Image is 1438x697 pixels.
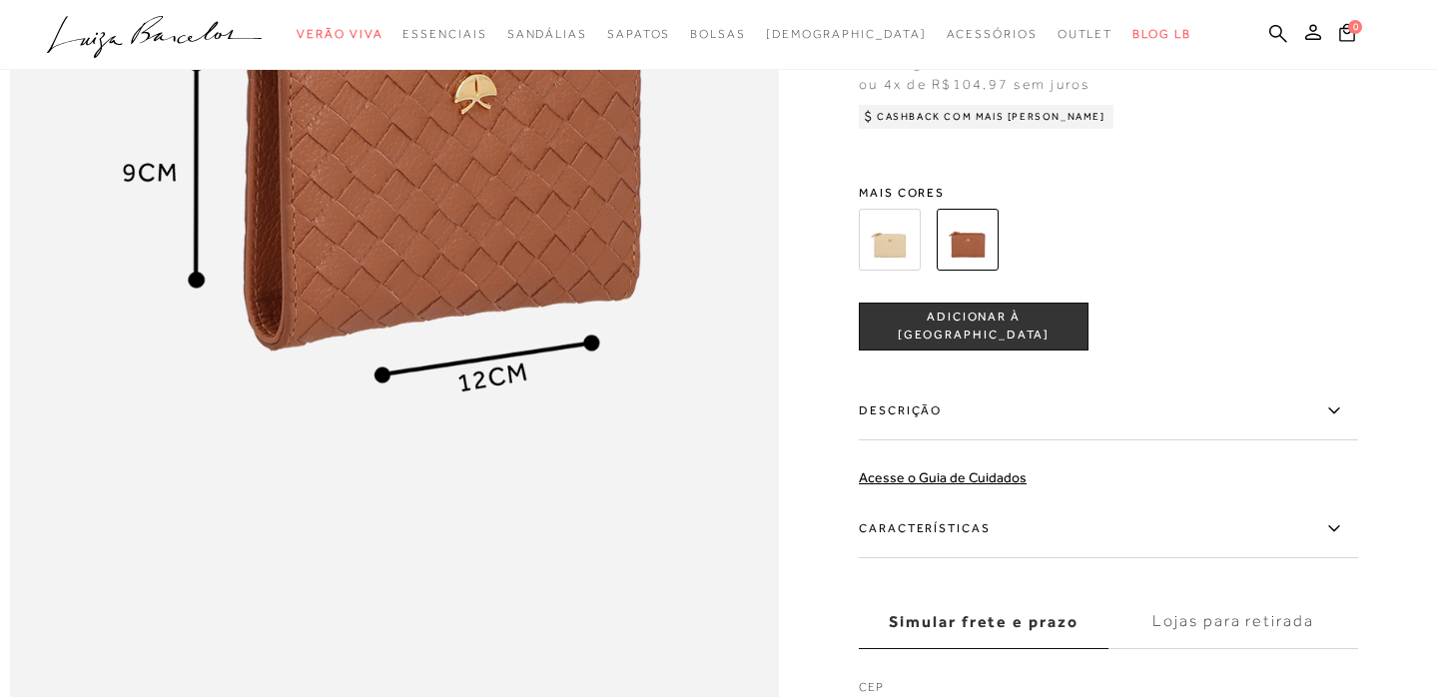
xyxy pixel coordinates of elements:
a: noSubCategoriesText [766,16,927,53]
span: BLOG LB [1132,27,1190,41]
button: ADICIONAR À [GEOGRAPHIC_DATA] [859,302,1088,349]
a: categoryNavScreenReaderText [947,16,1038,53]
button: 0 [1333,22,1361,49]
span: Bolsas [690,27,746,41]
img: CARTEIRA PORTA-CARTÕES PEQUENA EM COURO TRAMADO BAUNILHA [859,208,921,270]
span: Verão Viva [297,27,382,41]
label: Simular frete e prazo [859,594,1108,648]
a: BLOG LB [1132,16,1190,53]
span: Outlet [1058,27,1113,41]
a: categoryNavScreenReaderText [607,16,670,53]
a: Acesse o Guia de Cuidados [859,468,1027,484]
span: Sapatos [607,27,670,41]
img: CARTEIRA PORTA-CARTÕES PEQUENA EM COURO TRAMADO CARAMELO [937,208,999,270]
span: [DEMOGRAPHIC_DATA] [766,27,927,41]
span: ou 4x de R$104,97 sem juros [859,76,1089,92]
a: categoryNavScreenReaderText [690,16,746,53]
label: Descrição [859,381,1358,439]
span: Sandálias [507,27,587,41]
a: categoryNavScreenReaderText [1058,16,1113,53]
a: categoryNavScreenReaderText [402,16,486,53]
span: Mais cores [859,186,1358,198]
label: Lojas para retirada [1108,594,1358,648]
div: Cashback com Mais [PERSON_NAME] [859,104,1113,128]
a: categoryNavScreenReaderText [297,16,382,53]
label: Características [859,499,1358,557]
span: 0 [1348,20,1362,34]
span: ADICIONAR À [GEOGRAPHIC_DATA] [860,309,1087,344]
a: categoryNavScreenReaderText [507,16,587,53]
span: Essenciais [402,27,486,41]
span: Acessórios [947,27,1038,41]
